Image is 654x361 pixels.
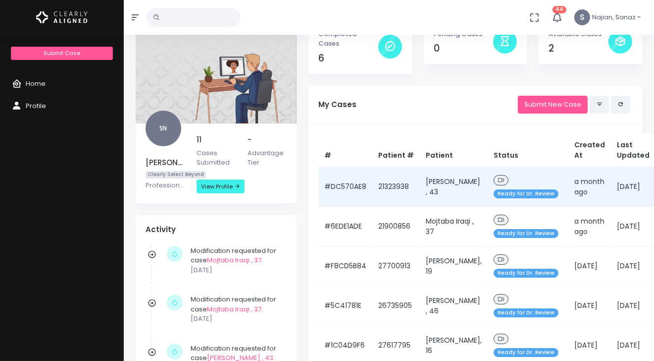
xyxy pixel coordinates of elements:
[318,134,372,167] th: #
[146,158,185,167] h5: [PERSON_NAME]
[372,246,420,286] td: 27700913
[146,180,185,190] p: Professional
[191,295,282,324] div: Modification requested for case .
[592,12,636,22] span: Najian, Sanaz
[207,304,261,314] a: Mojtaba Iraqi , 37
[36,7,88,28] img: Logo Horizontal
[146,111,181,146] span: SN
[494,269,558,278] span: Ready for Dr. Review
[248,148,287,168] p: Advantage Tier
[318,286,372,326] td: #5C41781E
[318,246,372,286] td: #F8CD5B84
[318,207,372,246] td: #6EDE1ADE
[568,167,611,207] td: a month ago
[494,189,558,199] span: Ready for Dr. Review
[191,314,282,324] p: [DATE]
[372,207,420,246] td: 21900856
[494,348,558,358] span: Ready for Dr. Review
[494,308,558,318] span: Ready for Dr. Review
[574,9,590,25] span: S
[568,246,611,286] td: [DATE]
[318,100,518,109] h5: My Cases
[146,171,206,179] span: Clearly Select Beyond
[372,134,420,167] th: Patient #
[26,101,46,111] span: Profile
[318,167,372,207] td: #DC570AE8
[191,246,282,275] div: Modification requested for case .
[420,167,488,207] td: [PERSON_NAME] , 43
[146,225,287,234] h4: Activity
[434,43,494,54] h4: 0
[44,49,80,57] span: Submit Case
[197,148,236,168] p: Cases Submitted
[26,79,46,88] span: Home
[549,43,608,54] h4: 2
[197,135,236,144] h5: 11
[494,229,558,239] span: Ready for Dr. Review
[191,265,282,275] p: [DATE]
[568,207,611,246] td: a month ago
[197,180,245,193] a: View Profile
[11,47,112,60] a: Submit Case
[553,6,566,13] span: 44
[207,255,261,265] a: Mojtaba Iraqi , 37
[372,167,420,207] td: 21323938
[420,246,488,286] td: [PERSON_NAME], 19
[420,286,488,326] td: [PERSON_NAME] , 46
[372,286,420,326] td: 26735905
[518,96,588,114] a: Submit New Case
[248,135,287,144] h5: -
[568,286,611,326] td: [DATE]
[318,53,378,64] h4: 6
[488,134,568,167] th: Status
[420,207,488,246] td: Mojtaba Iraqi , 37
[318,29,378,49] p: Completed Cases
[420,134,488,167] th: Patient
[568,134,611,167] th: Created At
